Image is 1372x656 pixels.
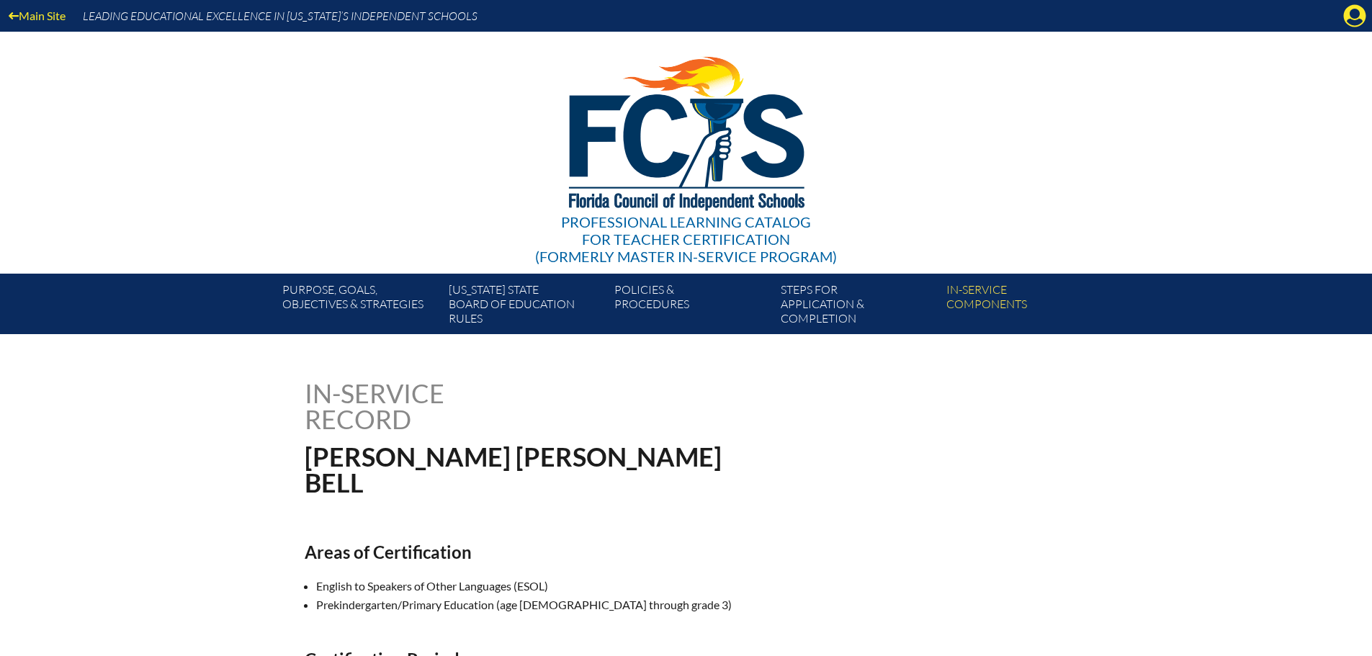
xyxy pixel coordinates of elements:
[305,444,778,495] h1: [PERSON_NAME] [PERSON_NAME] Bell
[941,279,1106,334] a: In-servicecomponents
[316,577,823,596] li: English to Speakers of Other Languages (ESOL)
[537,32,835,228] img: FCISlogo221.eps
[775,279,941,334] a: Steps forapplication & completion
[305,380,595,432] h1: In-service record
[316,596,823,614] li: Prekindergarten/Primary Education (age [DEMOGRAPHIC_DATA] through grade 3)
[3,6,71,25] a: Main Site
[609,279,774,334] a: Policies &Procedures
[305,542,812,562] h2: Areas of Certification
[1343,4,1366,27] svg: Manage account
[535,213,837,265] div: Professional Learning Catalog (formerly Master In-service Program)
[443,279,609,334] a: [US_STATE] StateBoard of Education rules
[277,279,442,334] a: Purpose, goals,objectives & strategies
[582,230,790,248] span: for Teacher Certification
[529,29,843,268] a: Professional Learning Catalog for Teacher Certification(formerly Master In-service Program)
